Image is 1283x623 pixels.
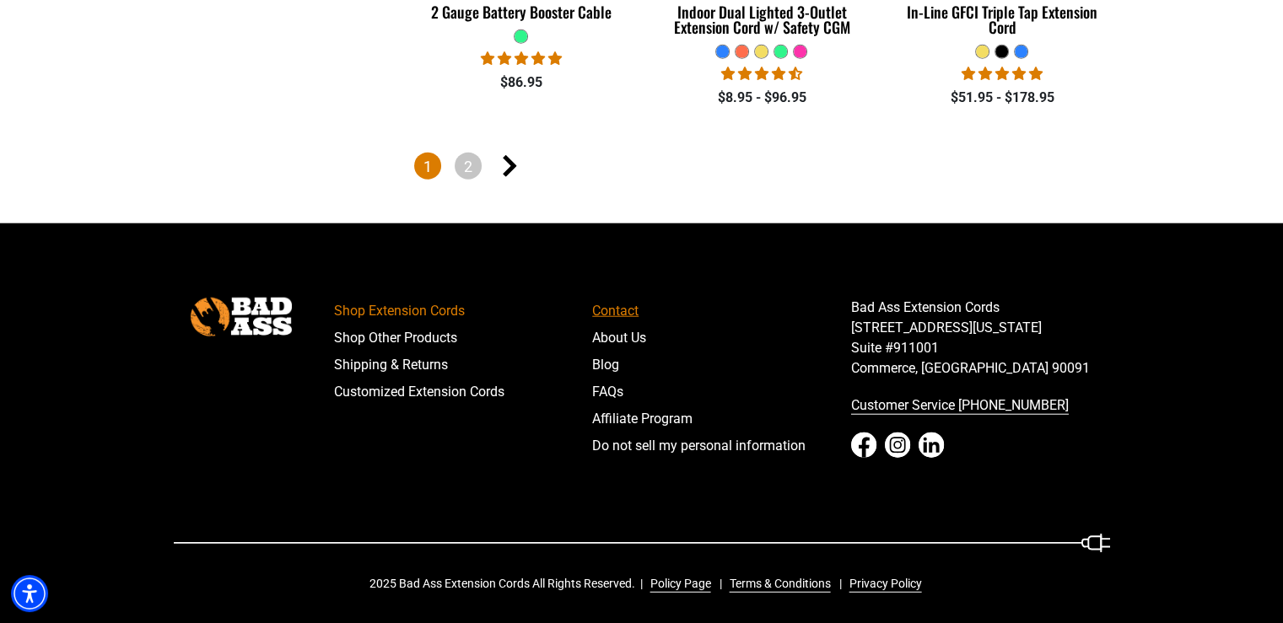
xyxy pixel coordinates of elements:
[11,575,48,612] div: Accessibility Menu
[481,51,562,67] span: 5.00 stars
[592,379,851,405] a: FAQs
[592,432,851,459] a: Do not sell my personal information
[894,4,1109,35] div: In-Line GFCI Triple Tap Extension Cord
[414,73,629,93] div: $86.95
[334,325,593,352] a: Shop Other Products
[851,392,1110,419] a: call 833-674-1699
[334,379,593,405] a: Customized Extension Cords
[851,432,876,458] a: Facebook - open in a new tab
[843,575,922,593] a: Privacy Policy
[592,405,851,432] a: Affiliate Program
[654,4,869,35] div: Indoor Dual Lighted 3-Outlet Extension Cord w/ Safety CGM
[414,153,441,180] span: Page 1
[191,298,292,336] img: Bad Ass Extension Cords
[592,298,851,325] a: Contact
[369,575,934,593] div: 2025 Bad Ass Extension Cords All Rights Reserved.
[592,352,851,379] a: Blog
[894,88,1109,108] div: $51.95 - $178.95
[455,153,482,180] a: Page 2
[721,66,802,82] span: 4.33 stars
[334,352,593,379] a: Shipping & Returns
[414,4,629,19] div: 2 Gauge Battery Booster Cable
[414,153,1110,183] nav: Pagination
[885,432,910,458] a: Instagram - open in a new tab
[962,66,1043,82] span: 5.00 stars
[654,88,869,108] div: $8.95 - $96.95
[851,298,1110,379] p: Bad Ass Extension Cords [STREET_ADDRESS][US_STATE] Suite #911001 Commerce, [GEOGRAPHIC_DATA] 90091
[495,153,522,180] a: Next page
[644,575,711,593] a: Policy Page
[334,298,593,325] a: Shop Extension Cords
[723,575,831,593] a: Terms & Conditions
[919,432,944,458] a: LinkedIn - open in a new tab
[592,325,851,352] a: About Us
